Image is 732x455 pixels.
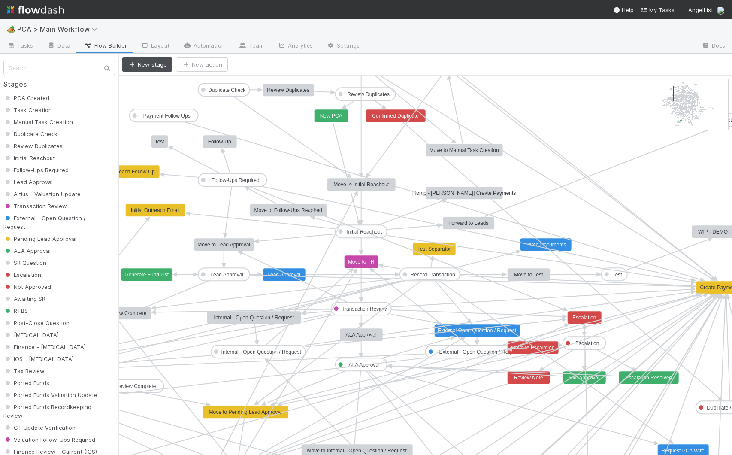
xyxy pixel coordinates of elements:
[131,207,180,213] text: Initial Outreach Email
[3,155,55,161] span: Initial Reachout
[412,190,516,196] text: [Temp - [PERSON_NAME]] Create Payments
[3,94,49,101] span: PCA Created
[3,215,86,230] span: External - Open Question / Request
[143,113,191,119] text: Payment Follow Ups
[267,87,309,93] text: Review Duplicates
[267,272,300,278] text: Lead Approval
[3,319,70,326] span: Post-Close Question
[7,3,64,17] img: logo-inverted-e16ddd16eac7371096b0.svg
[333,182,389,188] text: Move to Initial Reachout
[3,403,91,419] span: Ported Funds Recordkeeping Review
[3,191,81,197] span: Altius - Valuation Update
[232,39,271,53] a: Team
[348,259,375,265] text: Move to TR
[3,80,115,88] h2: Stages
[625,375,672,381] text: Escalation Resolved
[439,349,521,355] text: External - Open Question / Request
[122,57,172,72] button: New stage
[3,436,95,443] span: Valuation Follow-Ups Required
[717,6,725,15] img: avatar_5d1523cf-d377-42ee-9d1c-1d238f0f126b.png
[430,147,499,153] text: Move to Manual Task Creation
[307,448,407,454] text: Move to Internal - Open Question / Request
[347,91,390,97] text: Review Duplicates
[3,379,49,386] span: Ported Funds
[254,207,322,213] text: Move to Follow-Ups Required
[438,328,516,334] text: External Open Question / Request
[688,6,713,13] span: AngelList
[3,448,97,455] span: Finance Review - Current (IOS)
[3,355,74,362] span: IOS - [MEDICAL_DATA]
[7,25,15,33] span: 🏕️
[3,203,67,209] span: Transaction Review
[3,106,52,113] span: Task Creation
[176,57,228,72] button: New action
[695,39,732,53] a: Docs
[3,179,53,185] span: Lead Approval
[3,424,76,431] span: CT Update Verification
[575,340,599,346] text: Escalation
[3,259,46,266] span: SR Question
[3,295,45,302] span: Awaiting SR
[641,6,675,14] a: My Tasks
[40,39,77,53] a: Data
[77,39,134,53] a: Flow Builder
[417,246,451,252] text: Test Separator
[342,306,387,312] text: Transaction Review
[3,167,69,173] span: Follow-Ups Required
[613,6,634,14] div: Help
[221,349,302,355] text: Internal - Open Question / Request
[3,271,41,278] span: Escalation
[514,375,543,381] text: Review Note
[214,315,294,321] text: Internal - Open Question / Request
[176,39,232,53] a: Automation
[3,247,51,254] span: ALA Approval
[134,39,176,53] a: Layout
[346,332,377,338] text: ALA Approval
[372,113,419,119] text: Confirmed Duplicate
[3,235,76,242] span: Pending Lead Approval
[514,272,543,278] text: Move to Test
[212,177,260,183] text: Follow-Ups Required
[208,87,246,93] text: Duplicate Check
[3,283,51,290] span: Not Approved
[3,391,97,398] span: Ported Funds Valuation Update
[271,39,320,53] a: Analytics
[349,362,380,368] text: ALA Approval
[320,39,366,53] a: Settings
[84,41,127,50] span: Flow Builder
[124,272,169,278] text: Generate Fund List
[17,25,102,33] span: PCA > Main Workflow
[96,169,155,175] text: Initial Outreach Follow-Up
[208,139,231,145] text: Follow-Up
[7,41,33,50] span: Tasks
[411,272,455,278] text: Record Transaction
[3,307,28,314] span: RTBS
[613,272,623,278] text: Test
[197,242,250,248] text: Move to Lead Approval
[320,113,342,119] text: New PCA
[662,448,705,454] text: Request PCA Wire
[641,6,675,13] span: My Tasks
[525,242,566,248] text: Parse Documents
[572,315,596,321] text: Escalation
[3,118,73,125] span: Manual Task Creation
[3,130,57,137] span: Duplicate Check
[448,220,488,226] text: Forward to Leads
[3,343,86,350] span: Finance - [MEDICAL_DATA]
[209,409,282,415] text: Move to Pending Lead Approval
[155,139,165,145] text: Test
[346,229,382,235] text: Initial Reachout
[511,345,554,351] text: Move to Escalation
[3,367,45,374] span: Tax Review
[3,331,59,338] span: [MEDICAL_DATA]
[3,143,63,149] span: Review Duplicates
[3,61,115,75] input: Search
[210,272,243,278] text: Lead Approval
